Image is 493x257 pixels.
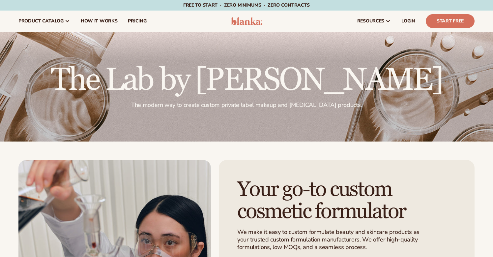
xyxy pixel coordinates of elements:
a: How It Works [75,11,123,32]
span: LOGIN [401,18,415,24]
a: product catalog [13,11,75,32]
span: Free to start · ZERO minimums · ZERO contracts [183,2,310,8]
p: The modern way to create custom private label makeup and [MEDICAL_DATA] products. [51,101,442,109]
a: Start Free [426,14,475,28]
img: logo [231,17,262,25]
span: How It Works [81,18,118,24]
span: product catalog [18,18,64,24]
a: resources [352,11,396,32]
a: pricing [123,11,152,32]
span: resources [357,18,384,24]
a: LOGIN [396,11,420,32]
h2: The Lab by [PERSON_NAME] [51,64,442,96]
p: We make it easy to custom formulate beauty and skincare products as your trusted custom formulati... [237,228,423,251]
h1: Your go-to custom cosmetic formulator [237,178,438,223]
span: pricing [128,18,146,24]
